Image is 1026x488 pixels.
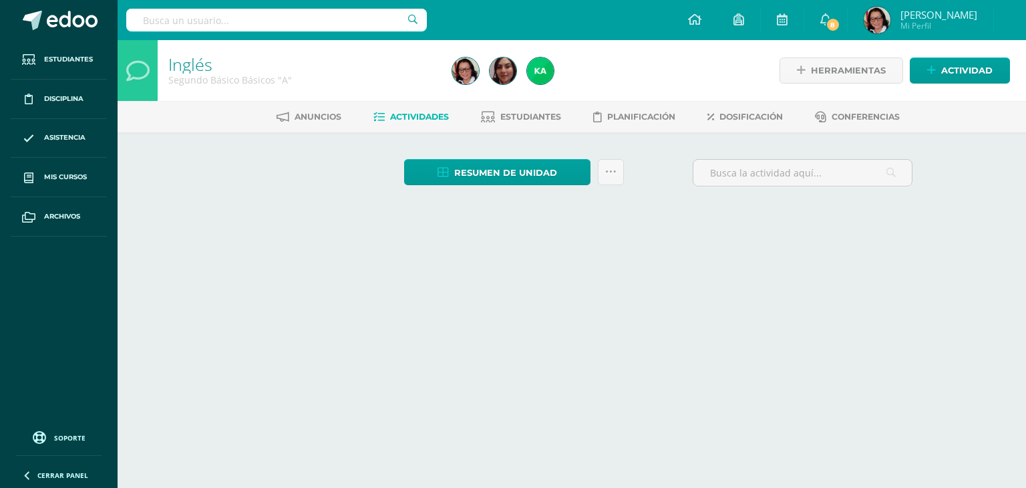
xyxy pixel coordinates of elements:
a: Archivos [11,197,107,237]
a: Planificación [593,106,675,128]
span: Herramientas [811,58,886,83]
a: Conferencias [815,106,900,128]
span: Disciplina [44,94,83,104]
input: Busca la actividad aquí... [693,160,912,186]
span: Actividad [941,58,993,83]
a: Actividades [373,106,449,128]
a: Soporte [16,428,102,446]
span: [PERSON_NAME] [900,8,977,21]
span: Mis cursos [44,172,87,182]
span: Planificación [607,112,675,122]
span: Conferencias [832,112,900,122]
span: Resumen de unidad [454,160,557,185]
a: Mis cursos [11,158,107,197]
span: Actividades [390,112,449,122]
a: Resumen de unidad [404,159,590,185]
span: Cerrar panel [37,471,88,480]
a: Disciplina [11,80,107,119]
span: Estudiantes [500,112,561,122]
span: Anuncios [295,112,341,122]
input: Busca un usuario... [126,9,427,31]
span: Soporte [54,433,85,443]
a: Actividad [910,57,1010,84]
span: 8 [826,17,840,32]
a: Inglés [168,53,212,76]
span: Asistencia [44,132,85,143]
a: Anuncios [277,106,341,128]
a: Estudiantes [11,40,107,80]
h1: Inglés [168,55,436,74]
span: Mi Perfil [900,20,977,31]
img: 3843fb34685ba28fd29906e75e029183.png [490,57,516,84]
a: Dosificación [707,106,783,128]
img: 073ab9fb05eb5e4f9239493c9ec9f7a2.png [864,7,890,33]
a: Herramientas [780,57,903,84]
a: Asistencia [11,119,107,158]
div: Segundo Básico Básicos 'A' [168,74,436,86]
span: Estudiantes [44,54,93,65]
span: Archivos [44,211,80,222]
span: Dosificación [719,112,783,122]
img: 8023b044e5fe8d4619e40790d31912b4.png [527,57,554,84]
a: Estudiantes [481,106,561,128]
img: 073ab9fb05eb5e4f9239493c9ec9f7a2.png [452,57,479,84]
